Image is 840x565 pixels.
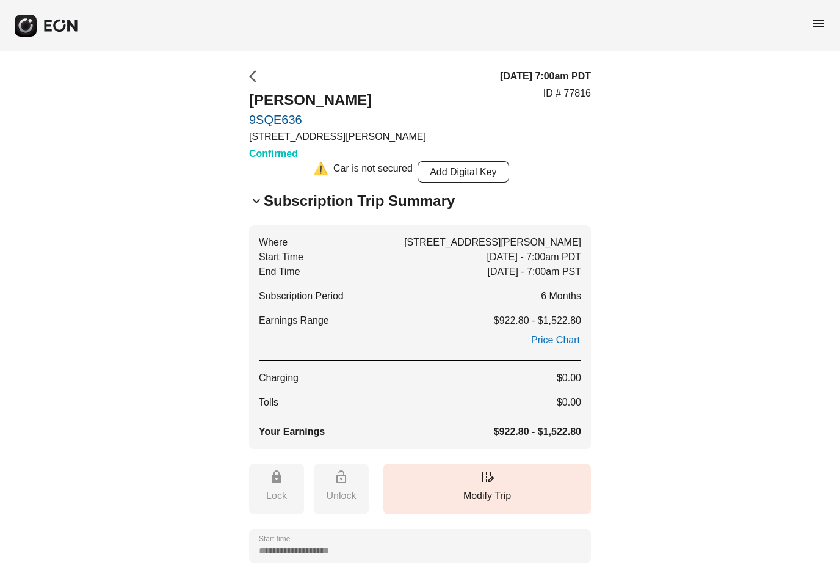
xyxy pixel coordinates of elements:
[259,425,325,439] span: Your Earnings
[249,90,426,110] h2: [PERSON_NAME]
[259,235,288,250] span: Where
[259,250,303,264] span: Start Time
[811,16,825,31] span: menu
[494,425,581,439] span: $922.80 - $1,522.80
[249,194,264,208] span: keyboard_arrow_down
[259,264,300,279] span: End Time
[487,264,581,279] span: [DATE] - 7:00am PST
[259,289,344,304] span: Subscription Period
[333,161,413,183] div: Car is not secured
[557,395,581,410] span: $0.00
[494,313,581,328] span: $922.80 - $1,522.80
[557,371,581,385] span: $0.00
[249,147,426,161] h3: Confirmed
[404,235,581,250] span: [STREET_ADDRESS][PERSON_NAME]
[249,69,264,84] span: arrow_back_ios
[264,191,455,211] h2: Subscription Trip Summary
[480,470,494,484] span: edit_road
[530,333,581,348] a: Price Chart
[259,313,329,328] span: Earnings Range
[249,129,426,144] p: [STREET_ADDRESS][PERSON_NAME]
[500,69,591,84] h3: [DATE] 7:00am PDT
[259,395,278,410] span: Tolls
[259,371,299,385] span: Charging
[313,161,328,183] div: ⚠️
[249,112,426,127] a: 9SQE636
[487,250,581,264] span: [DATE] - 7:00am PDT
[383,464,591,514] button: Modify Trip
[541,289,581,304] span: 6 Months
[418,161,509,183] button: Add Digital Key
[389,489,585,503] p: Modify Trip
[543,86,591,101] p: ID # 77816
[249,225,591,449] button: Where[STREET_ADDRESS][PERSON_NAME]Start Time[DATE] - 7:00am PDTEnd Time[DATE] - 7:00am PSTSubscri...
